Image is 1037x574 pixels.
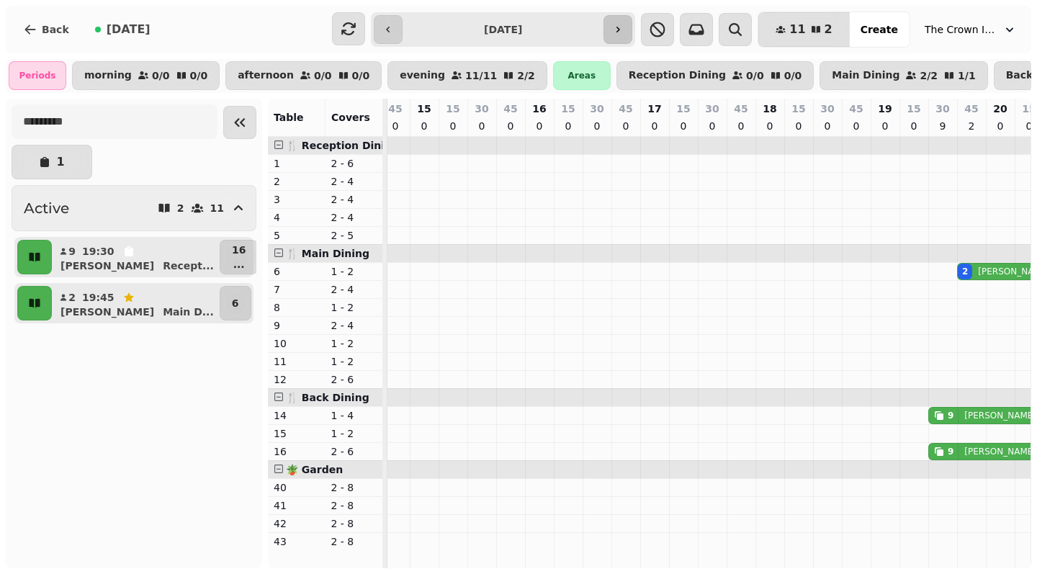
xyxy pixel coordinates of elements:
p: 12 [274,372,320,387]
p: 0 / 0 [784,71,802,81]
p: 2 - 6 [331,372,377,387]
p: 2 - 4 [331,174,377,189]
button: Collapse sidebar [223,106,256,139]
p: 0 [390,119,401,133]
p: 16 [232,243,246,257]
p: 45 [388,102,402,116]
p: Recept ... [163,259,214,273]
p: 0 [735,119,747,133]
p: 11 [210,203,224,213]
p: 15 [791,102,805,116]
p: 15 [417,102,431,116]
p: Main Dining [832,70,899,81]
div: 9 [948,446,953,457]
div: Periods [9,61,66,90]
p: [PERSON_NAME] [60,305,154,319]
p: 7 [274,282,320,297]
span: Create [861,24,898,35]
p: 30 [820,102,834,116]
p: 43 [274,534,320,549]
p: 0 [764,119,776,133]
p: 30 [475,102,488,116]
button: 919:30[PERSON_NAME]Recept... [55,240,217,274]
div: 2 [962,266,968,277]
p: Main D ... [163,305,214,319]
p: 0 [620,119,632,133]
p: 15 [676,102,690,116]
p: 1 / 1 [958,71,976,81]
p: Reception Dining [629,70,726,81]
p: 19 [878,102,892,116]
p: 10 [274,336,320,351]
p: 0 / 0 [152,71,170,81]
p: 0 / 0 [314,71,332,81]
p: 0 [850,119,862,133]
button: The Crown Inn [916,17,1025,42]
button: [DATE] [84,12,162,47]
p: 0 [591,119,603,133]
p: 0 [562,119,574,133]
p: 15 [274,426,320,441]
p: 45 [619,102,632,116]
p: 0 [1023,119,1035,133]
p: 1 - 2 [331,354,377,369]
div: Areas [553,61,611,90]
span: 🍴 Back Dining [286,392,369,403]
p: 42 [274,516,320,531]
p: 41 [274,498,320,513]
p: 0 [505,119,516,133]
span: 11 [789,24,805,35]
p: 17 [647,102,661,116]
p: 1 [56,156,64,168]
span: 🍴 Reception Dining [286,140,399,151]
p: 19:30 [82,244,115,259]
p: 0 [793,119,804,133]
p: 15 [907,102,920,116]
p: 2 [966,119,977,133]
p: 0 [822,119,833,133]
p: 2 - 6 [331,156,377,171]
span: 🍴 Main Dining [286,248,369,259]
p: 2 - 8 [331,498,377,513]
p: 4 [274,210,320,225]
p: 2 [68,290,76,305]
p: 6 [274,264,320,279]
p: 2 [274,174,320,189]
p: 0 / 0 [746,71,764,81]
p: 1 [274,156,320,171]
button: 16... [220,240,258,274]
span: Back [42,24,69,35]
p: 40 [274,480,320,495]
p: 1 - 2 [331,300,377,315]
p: 30 [590,102,603,116]
p: 3 [274,192,320,207]
p: 0 [706,119,718,133]
p: afternoon [238,70,294,81]
p: 0 [678,119,689,133]
div: Chat Widget [965,505,1037,574]
p: 0 [476,119,488,133]
p: 0 [908,119,920,133]
p: 45 [503,102,517,116]
button: afternoon0/00/0 [225,61,382,90]
p: 45 [964,102,978,116]
p: 6 [232,296,239,310]
button: Create [849,12,910,47]
p: 2 - 4 [331,192,377,207]
p: 30 [705,102,719,116]
button: 6 [220,286,251,320]
p: 0 [649,119,660,133]
p: 1 - 2 [331,426,377,441]
p: 9 [937,119,948,133]
p: 45 [849,102,863,116]
p: 18 [763,102,776,116]
span: Covers [331,112,370,123]
button: 1 [12,145,92,179]
p: 11 / 11 [465,71,497,81]
p: 0 [447,119,459,133]
div: 9 [948,410,953,421]
p: 2 - 8 [331,480,377,495]
p: 2 / 2 [517,71,535,81]
p: 2 - 4 [331,282,377,297]
p: 9 [68,244,76,259]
